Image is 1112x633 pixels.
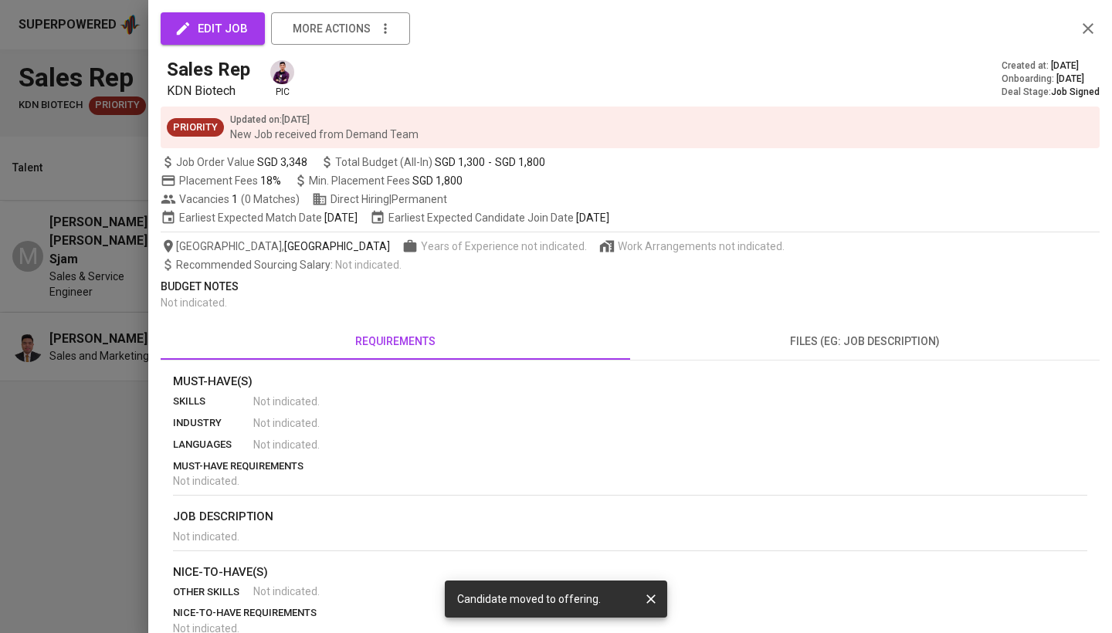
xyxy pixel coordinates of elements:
p: New Job received from Demand Team [230,127,419,142]
span: [DATE] [576,210,609,225]
span: 18% [260,174,281,187]
div: pic [269,59,296,99]
p: nice-to-have(s) [173,564,1087,581]
p: nice-to-have requirements [173,605,1087,621]
span: Job Order Value [161,154,307,170]
button: edit job [161,12,265,45]
span: Not indicated . [161,296,227,309]
p: industry [173,415,253,431]
p: Must-Have(s) [173,373,1087,391]
span: SGD 1,300 [435,154,485,170]
p: languages [173,437,253,452]
p: other skills [173,584,253,600]
img: erwin@glints.com [270,60,294,84]
span: KDN Biotech [167,83,236,98]
span: Job Signed [1051,86,1100,97]
span: more actions [293,19,371,39]
p: job description [173,508,1087,526]
span: [GEOGRAPHIC_DATA] , [161,239,390,254]
span: Placement Fees [179,174,281,187]
span: - [488,154,492,170]
span: Total Budget (All-In) [320,154,545,170]
span: Not indicated . [253,415,320,431]
span: files (eg: job description) [639,332,1090,351]
span: Min. Placement Fees [309,174,463,187]
p: must-have requirements [173,459,1087,474]
span: Earliest Expected Candidate Join Date [370,210,609,225]
span: SGD 3,348 [257,154,307,170]
span: Recommended Sourcing Salary : [176,259,335,271]
div: Created at : [1002,59,1100,73]
span: SGD 1,800 [495,154,545,170]
span: Not indicated . [335,259,402,271]
div: Candidate moved to offering. [457,585,601,613]
span: Not indicated . [253,394,320,409]
span: [DATE] [1056,73,1084,86]
span: [GEOGRAPHIC_DATA] [284,239,390,254]
span: Not indicated . [253,584,320,599]
span: Work Arrangements not indicated. [618,239,785,254]
span: SGD 1,800 [412,174,463,187]
span: requirements [170,332,621,351]
span: Earliest Expected Match Date [161,210,358,225]
span: Not indicated . [253,437,320,452]
span: [DATE] [1051,59,1079,73]
span: Years of Experience not indicated. [421,239,587,254]
p: Updated on : [DATE] [230,113,419,127]
span: Not indicated . [173,475,239,487]
div: Deal Stage : [1002,86,1100,99]
span: edit job [178,19,248,39]
span: 1 [229,191,238,207]
span: Not indicated . [173,530,239,543]
button: more actions [271,12,410,45]
p: skills [173,394,253,409]
p: Budget Notes [161,279,1100,295]
span: Vacancies ( 0 Matches ) [161,191,300,207]
div: Onboarding : [1002,73,1100,86]
h5: Sales Rep [167,57,250,82]
span: Priority [167,120,224,135]
span: [DATE] [324,210,358,225]
span: Direct Hiring | Permanent [312,191,447,207]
